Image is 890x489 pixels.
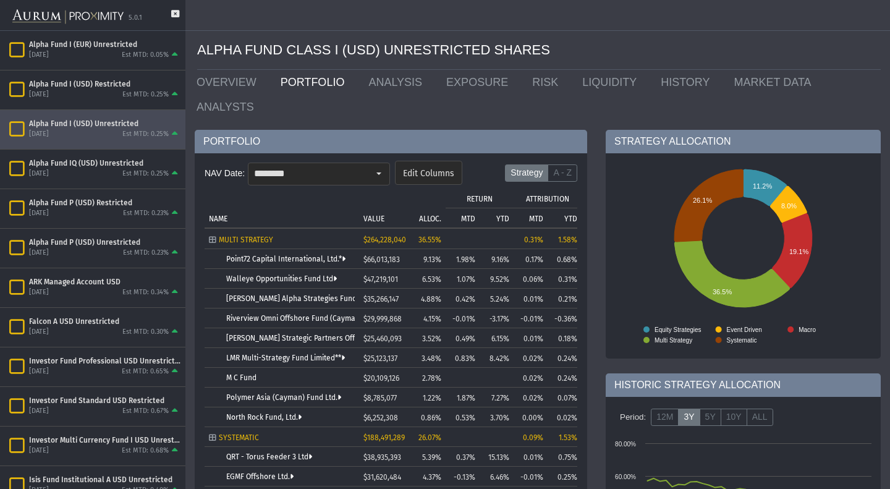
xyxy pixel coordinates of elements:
text: Macro [799,326,816,333]
div: STRATEGY ALLOCATION [606,130,881,153]
div: [DATE] [29,249,49,258]
td: -0.01% [446,308,480,328]
td: 0.21% [548,288,582,308]
td: 9.52% [480,268,514,288]
label: 12M [651,409,679,426]
span: 36.55% [418,236,441,244]
span: 4.37% [423,473,441,482]
a: [PERSON_NAME] Alpha Strategies Fund Limited [226,294,387,303]
td: 15.13% [480,446,514,466]
div: ALPHA FUND CLASS I (USD) UNRESTRICTED SHARES [197,31,881,70]
td: -3.17% [480,308,514,328]
td: 0.75% [548,446,582,466]
div: 0.09% [518,433,543,442]
text: Multi Strategy [655,337,692,344]
div: Est MTD: 0.34% [122,288,169,297]
a: MARKET DATA [725,70,826,95]
td: 0.02% [514,347,548,367]
p: NAME [209,215,227,223]
a: M C Fund [226,373,256,382]
span: $188,491,289 [363,433,405,442]
span: 1.22% [423,394,441,402]
div: [DATE] [29,367,49,376]
div: NAV Date: [205,163,248,184]
div: Alpha Fund I (USD) Restricted [29,79,180,89]
div: 1.58% [552,236,577,244]
div: ARK Managed Account USD [29,277,180,287]
td: 0.53% [446,407,480,427]
div: Falcon A USD Unrestricted [29,317,180,326]
td: Column NAME [205,189,359,228]
label: ALL [747,409,773,426]
text: 60.00% [615,474,636,480]
a: RISK [523,70,573,95]
div: Est MTD: 0.23% [123,209,169,218]
td: 0.02% [514,367,548,387]
a: Walleye Opportunities Fund Ltd [226,274,337,283]
td: 0.18% [548,328,582,347]
td: 0.83% [446,347,480,367]
td: 6.46% [480,466,514,486]
span: $66,013,183 [363,255,400,264]
div: Est MTD: 0.25% [122,169,169,179]
span: $31,620,484 [363,473,401,482]
div: Est MTD: 0.68% [122,446,169,456]
div: [DATE] [29,51,49,60]
label: 10Y [721,409,747,426]
div: Alpha Fund I (EUR) Unrestricted [29,40,180,49]
p: MTD [529,215,543,223]
a: Point72 Capital International, Ltd.* [226,255,345,263]
div: [DATE] [29,169,49,179]
p: ALLOC. [419,215,441,223]
div: 0.31% [518,236,543,244]
td: 0.24% [548,367,582,387]
p: YTD [564,215,577,223]
td: 1.98% [446,249,480,268]
td: 0.17% [514,249,548,268]
span: 5.39% [422,453,441,462]
a: North Rock Fund, Ltd. [226,413,302,422]
td: 0.01% [514,288,548,308]
span: 6.53% [422,275,441,284]
div: Investor Fund Standard USD Restricted [29,396,180,406]
div: Est MTD: 0.25% [122,130,169,139]
span: Edit Columns [403,168,454,179]
a: PORTFOLIO [271,70,360,95]
span: SYSTEMATIC [219,433,259,442]
span: 2.78% [422,374,441,383]
td: Column VALUE [359,189,405,228]
span: $35,266,147 [363,295,399,304]
div: Est MTD: 0.25% [122,90,169,100]
td: 0.07% [548,387,582,407]
td: 0.06% [514,268,548,288]
div: Alpha Fund P (USD) Restricted [29,198,180,208]
div: Est MTD: 0.67% [122,407,169,416]
a: ANALYSTS [187,95,269,119]
p: YTD [496,215,509,223]
text: 8.0% [781,202,797,210]
div: Est MTD: 0.65% [122,367,169,376]
span: $47,219,101 [363,275,398,284]
div: Investor Fund Professional USD Unrestricted [29,356,180,366]
text: 36.5% [713,288,732,296]
label: 3Y [678,409,700,426]
a: EXPOSURE [437,70,523,95]
text: 80.00% [615,441,636,448]
label: 5Y [700,409,721,426]
p: RETURN [467,195,493,203]
td: 6.15% [480,328,514,347]
a: [PERSON_NAME] Strategic Partners Offshore Fund, Ltd. [226,334,413,342]
td: 1.07% [446,268,480,288]
td: 0.01% [514,328,548,347]
span: 26.07% [418,433,441,442]
div: Period: [615,407,651,428]
td: 0.01% [514,446,548,466]
img: Aurum-Proximity%20white.svg [12,3,124,30]
div: Est MTD: 0.23% [123,249,169,258]
a: QRT - Torus Feeder 3 Ltd [226,453,312,461]
text: 11.2% [753,182,772,190]
td: 0.37% [446,446,480,466]
div: [DATE] [29,328,49,337]
div: PORTFOLIO [195,130,587,153]
div: Select [368,163,389,184]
